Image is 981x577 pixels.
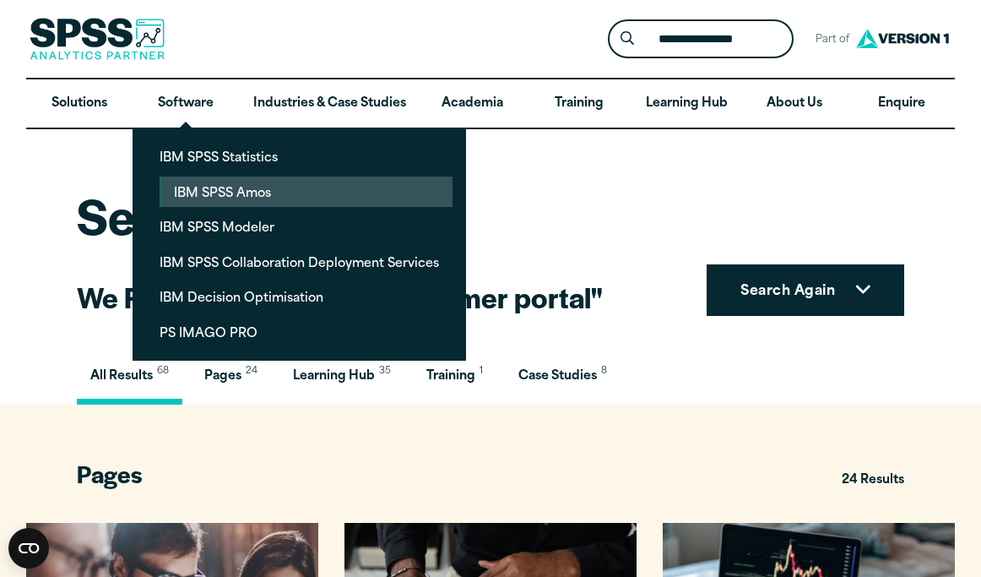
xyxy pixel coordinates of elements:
[146,247,453,278] a: IBM SPSS Collaboration Deployment Services
[77,183,603,248] h1: Search Results
[160,177,453,208] a: IBM SPSS Amos
[77,459,143,490] span: Pages
[518,370,597,383] span: Case Studies
[30,18,165,60] img: SPSS Analytics Partner
[848,79,955,128] a: Enquire
[77,279,603,316] h2: We Found for "customer portal"
[426,370,475,383] span: Training
[240,79,420,128] a: Industries & Case Studies
[90,370,153,383] span: All Results
[146,211,453,242] a: IBM SPSS Modeler
[526,79,632,128] a: Training
[741,79,848,128] a: About Us
[842,465,904,497] span: 24 Results
[807,28,852,52] span: Part of
[632,79,741,128] a: Learning Hub
[621,31,634,46] svg: Search magnifying glass icon
[146,281,453,313] a: IBM Decision Optimisation
[852,23,953,54] img: Version1 Logo
[26,79,133,128] a: Solutions
[293,370,375,383] span: Learning Hub
[707,264,904,317] button: Search Again
[133,128,466,361] ul: Software
[420,79,526,128] a: Academia
[146,141,453,172] a: IBM SPSS Statistics
[612,24,643,55] button: Search magnifying glass icon
[204,370,241,383] span: Pages
[608,19,794,59] form: Site Header Search Form
[146,317,453,348] a: PS IMAGO PRO
[133,79,239,128] a: Software
[8,528,49,569] button: Open CMP widget
[26,79,955,128] nav: Desktop version of site main menu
